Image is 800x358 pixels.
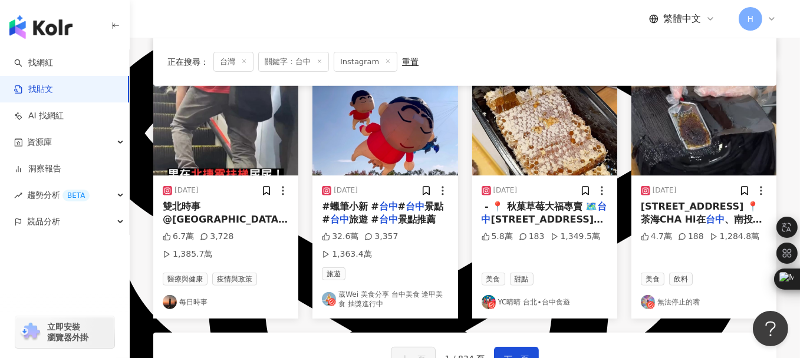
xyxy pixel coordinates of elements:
[641,295,767,309] a: KOL Avatar無法停止的嘴
[653,185,677,195] div: [DATE]
[398,201,406,212] span: #
[472,71,617,175] button: 商業合作
[200,231,233,243] div: 3,728
[312,71,457,175] img: post-image
[14,57,53,69] a: search找網紅
[153,71,298,175] img: post-image
[322,267,345,280] span: 旅遊
[322,201,378,212] span: #蠟筆小新 #
[14,110,64,122] a: AI 找網紅
[349,214,379,225] span: 旅遊 #
[753,311,788,346] iframe: Help Scout Beacon - Open
[482,295,608,309] a: KOL AvatarYC晴晴 台北∙台中食遊
[482,273,505,286] span: 美食
[631,71,776,175] button: 商業合作
[163,231,194,243] div: 6.7萬
[641,231,672,243] div: 4.7萬
[748,12,754,25] span: H
[641,295,655,309] img: KOL Avatar
[334,185,358,195] div: [DATE]
[19,323,42,342] img: chrome extension
[167,57,209,67] span: 正在搜尋 ：
[551,231,600,243] div: 1,349.5萬
[482,295,496,309] img: KOL Avatar
[663,12,701,25] span: 繁體中文
[27,129,52,155] span: 資源庫
[379,214,398,225] mark: 台中
[402,57,419,67] div: 重置
[406,201,424,212] mark: 台中
[641,273,664,286] span: 美食
[163,295,177,309] img: KOL Avatar
[482,201,598,212] span: ️ - 📍 秋菓草莓大福專賣 🗺️
[631,71,776,175] img: post-image
[678,231,704,243] div: 188
[322,248,371,260] div: 1,363.4萬
[641,201,759,225] span: [STREET_ADDRESS] 📍茶海CHA Hi在
[364,231,398,243] div: 3,357
[710,231,759,243] div: 1,284.8萬
[493,185,518,195] div: [DATE]
[163,248,212,260] div: 1,385.7萬
[510,273,534,286] span: 甜點
[163,201,323,225] span: 雙北時事 @[GEOGRAPHIC_DATA]news88
[379,201,398,212] mark: 台中
[62,190,90,201] div: BETA
[519,231,545,243] div: 183
[669,273,693,286] span: 飲料
[322,231,358,243] div: 32.6萬
[14,191,22,200] span: rise
[322,290,448,310] a: KOL Avatar葳Wei 美食分享 台中美食 逢甲美食 抽獎進行中
[482,231,513,243] div: 5.8萬
[213,52,254,72] span: 台灣
[258,52,329,72] span: 關鍵字：台中
[706,214,725,225] mark: 台中
[9,15,73,39] img: logo
[398,214,436,225] span: 景點推薦
[472,71,617,175] img: post-image
[27,182,90,208] span: 趨勢分析
[175,185,199,195] div: [DATE]
[334,52,397,72] span: Instagram
[163,295,289,309] a: KOL Avatar每日時事
[330,214,349,225] mark: 台中
[27,208,60,235] span: 競品分析
[322,292,336,306] img: KOL Avatar
[482,214,604,238] span: [STREET_ADDRESS] ⏰ 13:3
[47,321,88,343] span: 立即安裝 瀏覽器外掛
[14,163,61,175] a: 洞察報告
[212,273,257,286] span: 疫情與政策
[14,84,53,95] a: 找貼文
[15,316,114,348] a: chrome extension立即安裝 瀏覽器外掛
[163,273,208,286] span: 醫療與健康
